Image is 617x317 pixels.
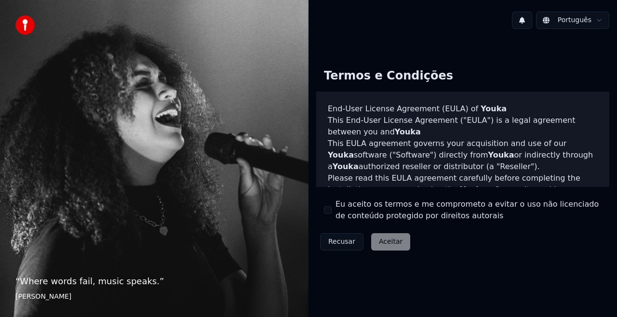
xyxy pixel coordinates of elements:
[328,103,598,115] h3: End-User License Agreement (EULA) of
[328,150,354,159] span: Youka
[481,104,507,113] span: Youka
[328,138,598,172] p: This EULA agreement governs your acquisition and use of our software ("Software") directly from o...
[335,198,602,222] label: Eu aceito os termos e me comprometo a evitar o uso não licenciado de conteúdo protegido por direi...
[460,185,486,194] span: Youka
[320,233,363,251] button: Recusar
[328,172,598,219] p: Please read this EULA agreement carefully before completing the installation process and using th...
[328,115,598,138] p: This End-User License Agreement ("EULA") is a legal agreement between you and
[15,292,293,302] footer: [PERSON_NAME]
[15,275,293,288] p: “ Where words fail, music speaks. ”
[316,61,461,92] div: Termos e Condições
[395,127,421,136] span: Youka
[333,162,359,171] span: Youka
[488,150,514,159] span: Youka
[15,15,35,35] img: youka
